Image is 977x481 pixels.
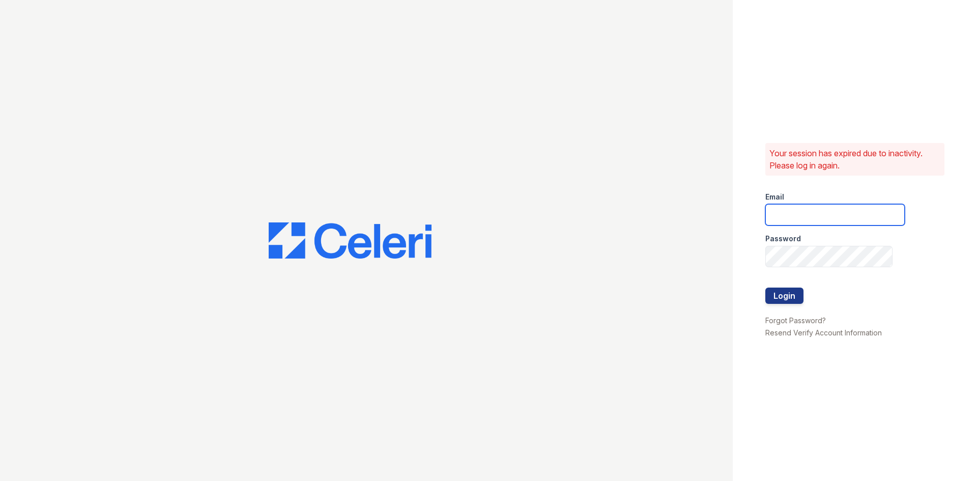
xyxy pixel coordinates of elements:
[765,234,801,244] label: Password
[765,192,784,202] label: Email
[269,222,432,259] img: CE_Logo_Blue-a8612792a0a2168367f1c8372b55b34899dd931a85d93a1a3d3e32e68fde9ad4.png
[765,328,882,337] a: Resend Verify Account Information
[765,316,826,325] a: Forgot Password?
[769,147,940,172] p: Your session has expired due to inactivity. Please log in again.
[765,288,803,304] button: Login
